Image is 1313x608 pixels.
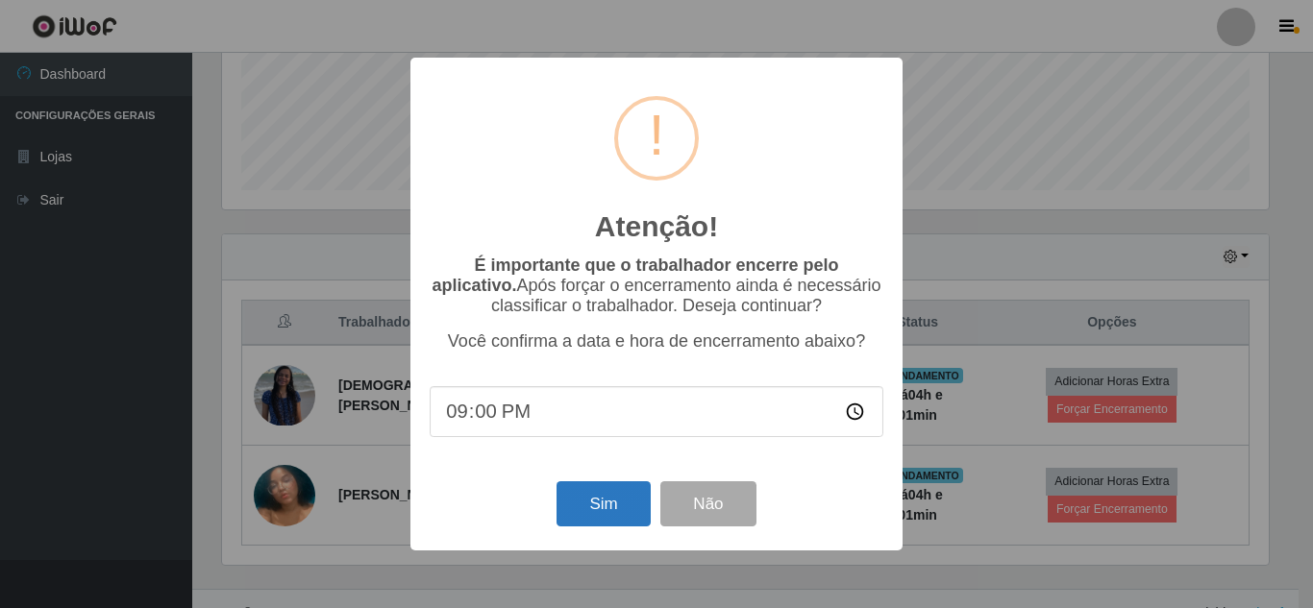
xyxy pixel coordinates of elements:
[557,481,650,526] button: Sim
[432,255,838,295] b: É importante que o trabalhador encerre pelo aplicativo.
[430,255,883,316] p: Após forçar o encerramento ainda é necessário classificar o trabalhador. Deseja continuar?
[595,209,718,244] h2: Atenção!
[430,331,883,352] p: Você confirma a data e hora de encerramento abaixo?
[660,481,756,526] button: Não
